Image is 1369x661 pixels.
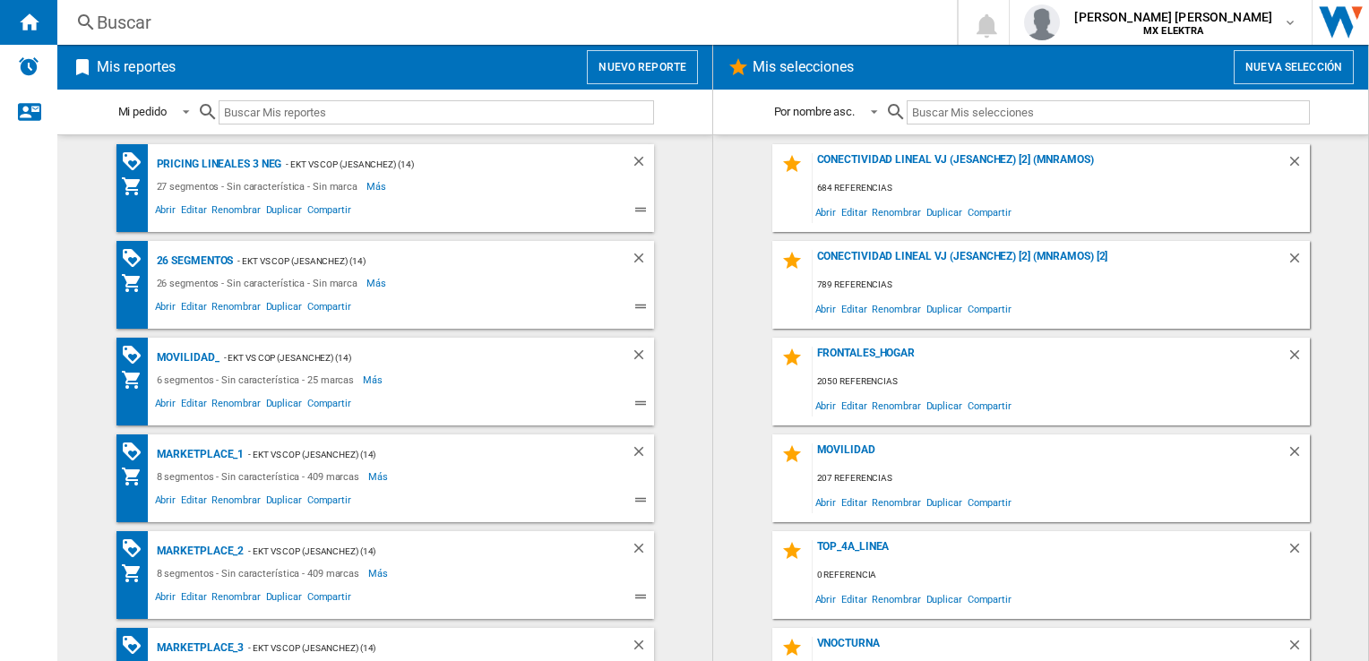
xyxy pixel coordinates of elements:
[631,250,654,272] div: Borrar
[813,153,1287,177] div: Conectividad Lineal vj (jesanchez) [2] (mnramos)
[152,637,245,659] div: MARKETPLACE_3
[121,562,152,584] div: Mi colección
[220,347,595,369] div: - EKT vs Cop (jesanchez) (14)
[209,202,263,223] span: Renombrar
[839,490,869,514] span: Editar
[813,296,839,321] span: Abrir
[281,153,594,176] div: - EKT vs Cop (jesanchez) (14)
[1287,347,1310,371] div: Borrar
[233,250,594,272] div: - EKT vs Cop (jesanchez) (14)
[152,588,179,610] span: Abrir
[97,10,910,35] div: Buscar
[869,587,923,611] span: Renombrar
[774,105,856,118] div: Por nombre asc.
[1287,153,1310,177] div: Borrar
[263,588,305,610] span: Duplicar
[305,298,354,320] span: Compartir
[631,637,654,659] div: Borrar
[839,296,869,321] span: Editar
[965,490,1014,514] span: Compartir
[965,200,1014,224] span: Compartir
[869,490,923,514] span: Renombrar
[263,202,305,223] span: Duplicar
[121,369,152,391] div: Mi colección
[219,100,654,124] input: Buscar Mis reportes
[152,466,369,487] div: 8 segmentos - Sin característica - 409 marcas
[813,274,1310,296] div: 789 referencias
[152,176,367,197] div: 27 segmentos - Sin característica - Sin marca
[1074,8,1272,26] span: [PERSON_NAME] [PERSON_NAME]
[152,298,179,320] span: Abrir
[152,272,367,294] div: 26 segmentos - Sin característica - Sin marca
[1234,50,1354,84] button: Nueva selección
[178,202,209,223] span: Editar
[209,492,263,513] span: Renombrar
[121,537,152,560] div: Matriz de PROMOCIONES
[152,369,364,391] div: 6 segmentos - Sin característica - 25 marcas
[924,490,965,514] span: Duplicar
[631,540,654,562] div: Borrar
[244,443,594,466] div: - EKT vs Cop (jesanchez) (14)
[263,298,305,320] span: Duplicar
[965,587,1014,611] span: Compartir
[152,443,245,466] div: MARKETPLACE_1
[965,393,1014,417] span: Compartir
[152,153,282,176] div: Pricing lineales 3 neg
[263,492,305,513] span: Duplicar
[813,200,839,224] span: Abrir
[368,466,391,487] span: Más
[839,587,869,611] span: Editar
[263,395,305,416] span: Duplicar
[1143,25,1203,37] b: MX ELEKTRA
[121,176,152,197] div: Mi colección
[1287,443,1310,468] div: Borrar
[869,393,923,417] span: Renombrar
[813,540,1287,564] div: top_4a_linea
[209,298,263,320] span: Renombrar
[631,153,654,176] div: Borrar
[749,50,858,84] h2: Mis selecciones
[907,100,1309,124] input: Buscar Mis selecciones
[839,393,869,417] span: Editar
[813,177,1310,200] div: 684 referencias
[631,443,654,466] div: Borrar
[121,272,152,294] div: Mi colección
[813,393,839,417] span: Abrir
[152,347,220,369] div: MOVILIDAD_
[813,587,839,611] span: Abrir
[869,296,923,321] span: Renombrar
[839,200,869,224] span: Editar
[813,443,1287,468] div: MOVILIDAD
[305,202,354,223] span: Compartir
[924,200,965,224] span: Duplicar
[152,562,369,584] div: 8 segmentos - Sin característica - 409 marcas
[121,441,152,463] div: Matriz de PROMOCIONES
[631,347,654,369] div: Borrar
[121,247,152,270] div: Matriz de PROMOCIONES
[178,588,209,610] span: Editar
[121,466,152,487] div: Mi colección
[152,250,234,272] div: 26 segmentos
[1287,637,1310,661] div: Borrar
[152,395,179,416] span: Abrir
[366,176,389,197] span: Más
[305,395,354,416] span: Compartir
[121,344,152,366] div: Matriz de PROMOCIONES
[813,347,1287,371] div: FRONTALES_HOGAR
[366,272,389,294] span: Más
[587,50,698,84] button: Nuevo reporte
[1287,250,1310,274] div: Borrar
[152,202,179,223] span: Abrir
[121,634,152,657] div: Matriz de PROMOCIONES
[121,150,152,173] div: Matriz de PROMOCIONES
[813,371,1310,393] div: 2050 referencias
[813,490,839,514] span: Abrir
[152,492,179,513] span: Abrir
[965,296,1014,321] span: Compartir
[813,564,1310,587] div: 0 referencia
[209,588,263,610] span: Renombrar
[368,562,391,584] span: Más
[244,637,594,659] div: - EKT vs Cop (jesanchez) (14)
[209,395,263,416] span: Renombrar
[305,492,354,513] span: Compartir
